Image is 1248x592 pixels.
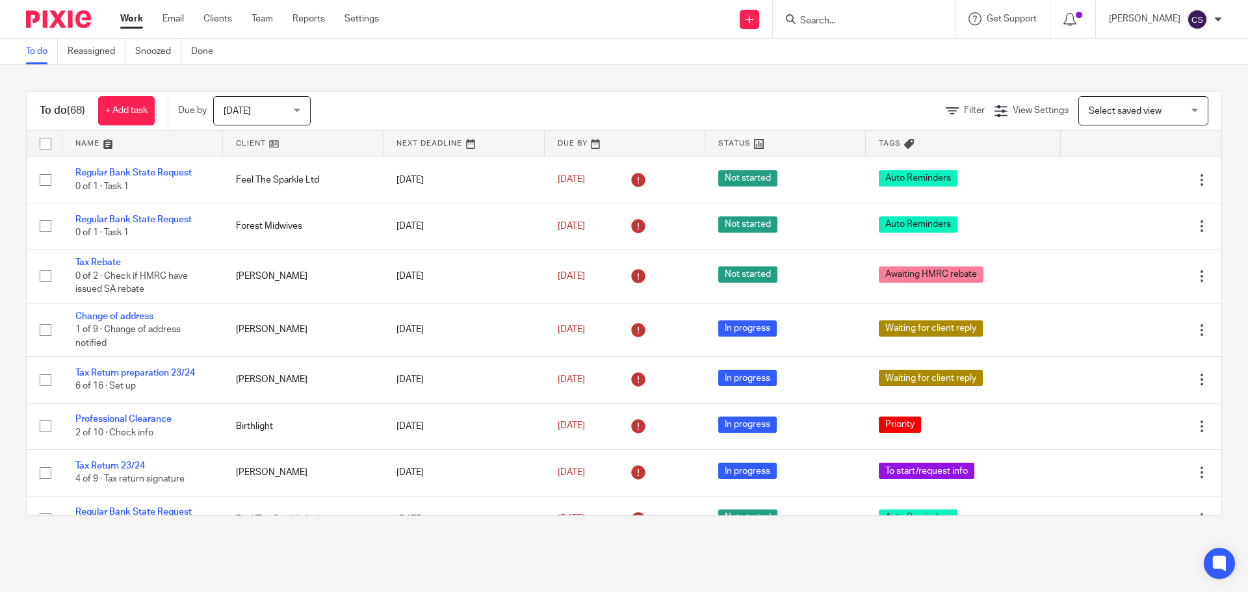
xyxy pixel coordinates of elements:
a: Regular Bank State Request [75,508,192,517]
span: [DATE] [558,325,585,334]
a: Change of address [75,312,153,321]
td: Birthlight [223,403,383,449]
td: [DATE] [383,303,544,356]
a: Email [162,12,184,25]
span: Get Support [987,14,1037,23]
input: Search [799,16,916,27]
span: Not started [718,170,777,187]
td: [DATE] [383,203,544,249]
a: To do [26,39,58,64]
span: Waiting for client reply [879,320,983,337]
a: Reports [292,12,325,25]
span: View Settings [1013,106,1069,115]
td: [DATE] [383,450,544,496]
span: [DATE] [558,468,585,477]
span: Auto Reminders [879,509,957,526]
td: [DATE] [383,250,544,303]
td: [PERSON_NAME] [223,357,383,403]
td: [PERSON_NAME] [223,250,383,303]
span: 4 of 9 · Tax return signature [75,474,185,483]
a: Reassigned [68,39,125,64]
td: [DATE] [383,357,544,403]
span: Awaiting HMRC rebate [879,266,983,283]
span: 0 of 2 · Check if HMRC have issued SA rebate [75,272,188,294]
a: Professional Clearance [75,415,172,424]
span: Select saved view [1089,107,1162,116]
td: [DATE] [383,496,544,542]
span: Tags [879,140,901,147]
span: [DATE] [558,222,585,231]
span: In progress [718,417,777,433]
span: Auto Reminders [879,170,957,187]
a: Done [191,39,223,64]
span: 0 of 1 · Task 1 [75,182,129,191]
a: Snoozed [135,39,181,64]
img: svg%3E [1187,9,1208,30]
span: In progress [718,370,777,386]
span: (68) [67,105,85,116]
span: Not started [718,216,777,233]
span: 1 of 9 · Change of address notified [75,325,181,348]
td: Feel The Sparkle Ltd [223,157,383,203]
p: [PERSON_NAME] [1109,12,1180,25]
span: [DATE] [558,515,585,524]
span: Priority [879,417,921,433]
td: [DATE] [383,157,544,203]
a: Tax Return 23/24 [75,461,145,470]
a: + Add task [98,96,155,125]
h1: To do [40,104,85,118]
a: Regular Bank State Request [75,168,192,177]
a: Regular Bank State Request [75,215,192,224]
span: Filter [964,106,985,115]
span: [DATE] [558,375,585,384]
a: Settings [344,12,379,25]
span: [DATE] [558,422,585,431]
span: Waiting for client reply [879,370,983,386]
span: Not started [718,509,777,526]
span: In progress [718,320,777,337]
span: [DATE] [558,175,585,185]
span: 0 of 1 · Task 1 [75,228,129,237]
td: Feel The Sparkle Ltd [223,496,383,542]
td: [PERSON_NAME] [223,303,383,356]
td: Forest Midwives [223,203,383,249]
span: To start/request info [879,463,974,479]
p: Due by [178,104,207,117]
span: 2 of 10 · Check info [75,428,153,437]
span: [DATE] [558,272,585,281]
span: Not started [718,266,777,283]
a: Work [120,12,143,25]
span: [DATE] [224,107,251,116]
img: Pixie [26,10,91,28]
span: Auto Reminders [879,216,957,233]
span: 6 of 16 · Set up [75,382,136,391]
td: [DATE] [383,403,544,449]
td: [PERSON_NAME] [223,450,383,496]
a: Tax Rebate [75,258,121,267]
a: Clients [203,12,232,25]
a: Tax Return preparation 23/24 [75,368,195,378]
a: Team [252,12,273,25]
span: In progress [718,463,777,479]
